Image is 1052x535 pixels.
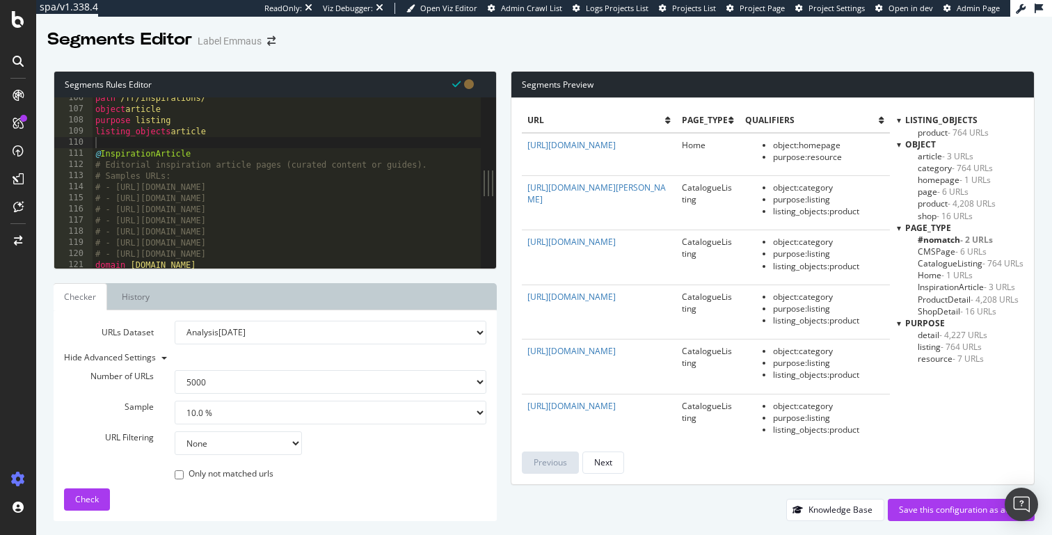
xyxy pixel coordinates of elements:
[795,3,865,14] a: Project Settings
[452,77,461,90] span: Syntax is valid
[54,193,93,204] div: 115
[937,210,973,222] span: - 16 URLs
[501,3,562,13] span: Admin Crawl List
[937,186,969,198] span: - 6 URLs
[918,281,1015,293] span: Click to filter page_type on InspirationArticle
[54,283,107,310] a: Checker
[918,210,973,222] span: Click to filter object on shop
[406,3,477,14] a: Open Viz Editor
[905,317,945,329] span: purpose
[773,260,884,272] li: listing_objects : product
[1005,488,1038,521] div: Open Intercom Messenger
[899,504,1023,516] div: Save this configuration as active
[918,294,1019,305] span: Click to filter page_type on ProductDetail
[773,369,884,381] li: listing_objects : product
[54,182,93,193] div: 114
[511,72,1034,98] div: Segments Preview
[54,126,93,137] div: 109
[488,3,562,14] a: Admin Crawl List
[918,162,993,174] span: Click to filter object on category
[941,341,982,353] span: - 764 URLs
[773,151,884,163] li: purpose : resource
[773,291,884,303] li: object : category
[953,353,984,365] span: - 7 URLs
[54,321,164,344] label: URLs Dataset
[198,34,262,48] div: Label Emmaus
[464,77,474,90] span: You have unsaved modifications
[918,246,987,257] span: Click to filter page_type on CMSPage
[918,257,1023,269] span: Click to filter page_type on CatalogueListing
[952,162,993,174] span: - 764 URLs
[573,3,648,14] a: Logs Projects List
[959,174,991,186] span: - 1 URLs
[527,139,616,151] a: [URL][DOMAIN_NAME]
[75,493,99,505] span: Check
[175,470,184,479] input: Only not matched urls
[918,150,973,162] span: Click to filter object on article
[773,205,884,217] li: listing_objects : product
[942,150,973,162] span: - 3 URLs
[54,259,93,271] div: 121
[960,234,993,246] span: - 2 URLs
[740,3,785,13] span: Project Page
[175,468,273,481] label: Only not matched urls
[527,345,616,357] a: [URL][DOMAIN_NAME]
[54,137,93,148] div: 110
[323,3,373,14] div: Viz Debugger:
[726,3,785,14] a: Project Page
[948,198,996,209] span: - 4,208 URLs
[905,138,936,150] span: object
[594,456,612,468] div: Next
[773,303,884,314] li: purpose : listing
[918,198,996,209] span: Click to filter object on product
[682,291,732,314] span: CatalogueListing
[47,28,192,51] div: Segments Editor
[960,305,996,317] span: - 16 URLs
[918,341,982,353] span: Click to filter purpose on listing
[54,159,93,170] div: 112
[745,114,879,126] span: qualifiers
[918,305,996,317] span: Click to filter page_type on ShopDetail
[54,148,93,159] div: 111
[682,139,706,151] span: Home
[527,114,665,126] span: url
[918,234,993,246] span: Click to filter page_type on #nomatch
[918,174,991,186] span: Click to filter object on homepage
[918,329,987,341] span: Click to filter purpose on detail
[527,291,616,303] a: [URL][DOMAIN_NAME]
[54,351,476,363] div: Hide Advanced Settings
[773,182,884,193] li: object : category
[682,236,732,259] span: CatalogueListing
[773,139,884,151] li: object : homepage
[54,115,93,126] div: 108
[54,370,164,382] label: Number of URLs
[586,3,648,13] span: Logs Projects List
[888,499,1035,521] button: Save this configuration as active
[905,222,951,234] span: page_type
[773,193,884,205] li: purpose : listing
[527,182,666,205] a: [URL][DOMAIN_NAME][PERSON_NAME]
[64,488,110,511] button: Check
[918,186,969,198] span: Click to filter object on page
[264,3,302,14] div: ReadOnly:
[659,3,716,14] a: Projects List
[888,3,933,13] span: Open in dev
[773,412,884,424] li: purpose : listing
[54,204,93,215] div: 116
[54,431,164,443] label: URL Filtering
[943,3,1000,14] a: Admin Page
[786,504,884,516] a: Knowledge Base
[808,3,865,13] span: Project Settings
[267,36,276,46] div: arrow-right-arrow-left
[682,182,732,205] span: CatalogueListing
[54,215,93,226] div: 117
[918,353,984,365] span: Click to filter purpose on resource
[773,236,884,248] li: object : category
[54,93,93,104] div: 106
[957,3,1000,13] span: Admin Page
[982,257,1023,269] span: - 764 URLs
[522,452,579,474] button: Previous
[875,3,933,14] a: Open in dev
[534,456,567,468] div: Previous
[54,104,93,115] div: 107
